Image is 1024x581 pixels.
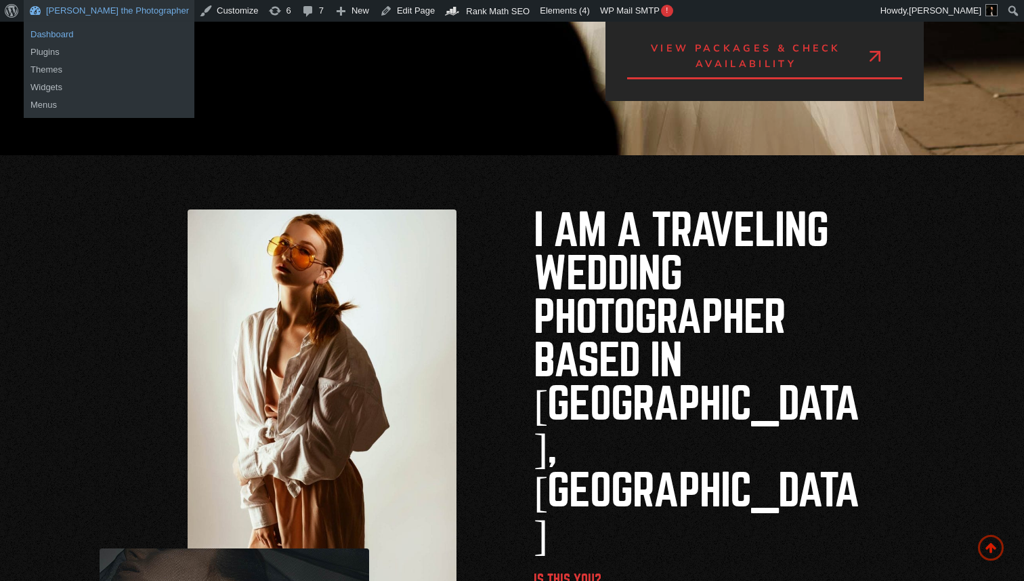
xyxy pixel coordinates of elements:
[909,5,981,16] span: [PERSON_NAME]
[643,41,849,72] span: View packages & Check Availability
[978,535,1004,561] a: Scroll to top
[24,96,194,114] a: Menus
[466,6,530,16] span: Rank Math SEO
[24,26,194,43] a: Dashboard
[24,79,194,96] a: Widgets
[24,61,194,79] a: Themes
[24,43,194,61] a: Plugins
[24,57,194,118] ul: Roy the Photographer
[534,209,870,557] h2: I am a Traveling wedding photographer based in [GEOGRAPHIC_DATA], [GEOGRAPHIC_DATA]
[661,5,673,17] span: !
[24,22,194,65] ul: Roy the Photographer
